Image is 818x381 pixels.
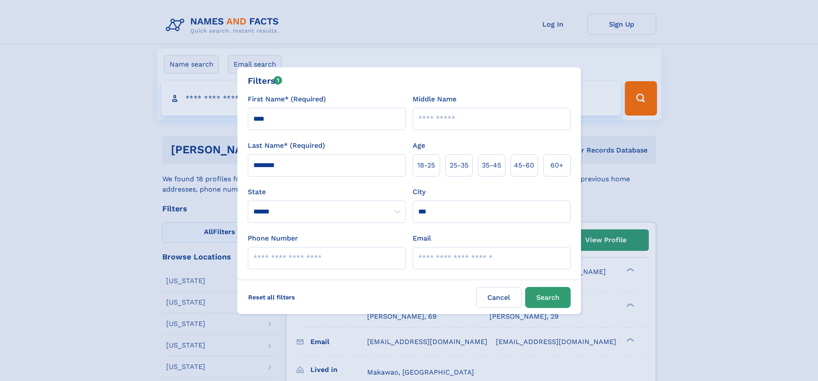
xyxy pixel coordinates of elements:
[417,160,435,171] span: 18‑25
[248,233,298,244] label: Phone Number
[482,160,501,171] span: 35‑45
[248,94,326,104] label: First Name* (Required)
[413,233,431,244] label: Email
[413,94,456,104] label: Middle Name
[525,287,571,308] button: Search
[413,187,426,197] label: City
[248,140,325,151] label: Last Name* (Required)
[248,74,283,87] div: Filters
[450,160,468,171] span: 25‑35
[243,287,301,308] label: Reset all filters
[550,160,563,171] span: 60+
[248,187,406,197] label: State
[476,287,522,308] label: Cancel
[413,140,425,151] label: Age
[514,160,534,171] span: 45‑60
